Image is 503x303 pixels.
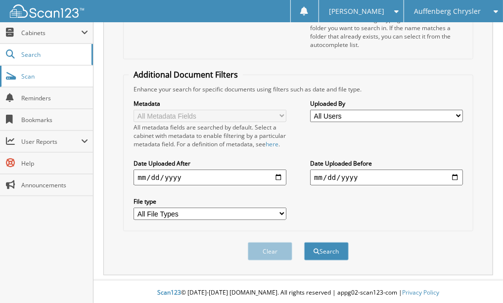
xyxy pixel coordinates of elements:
iframe: Chat Widget [454,256,503,303]
div: All metadata fields are searched by default. Select a cabinet with metadata to enable filtering b... [134,123,286,148]
span: Help [21,159,88,168]
div: Select a cabinet and begin typing the name of the folder you want to search in. If the name match... [310,15,462,49]
label: Metadata [134,99,286,108]
button: Clear [248,242,292,260]
label: File type [134,197,286,206]
span: Reminders [21,94,88,102]
span: Scan123 [157,288,181,297]
span: Scan [21,72,88,81]
input: end [310,170,462,185]
span: [PERSON_NAME] [329,8,384,14]
a: Privacy Policy [402,288,439,297]
label: Date Uploaded Before [310,159,462,168]
label: Uploaded By [310,99,462,108]
img: scan123-logo-white.svg [10,4,84,18]
span: Bookmarks [21,116,88,124]
label: Date Uploaded After [134,159,286,168]
span: User Reports [21,137,81,146]
button: Search [304,242,349,260]
a: here [266,140,278,148]
legend: Additional Document Filters [129,69,243,80]
span: Auffenberg Chrysler [414,8,481,14]
span: Search [21,50,87,59]
span: Cabinets [21,29,81,37]
span: Announcements [21,181,88,189]
input: start [134,170,286,185]
div: Enhance your search for specific documents using filters such as date and file type. [129,85,467,93]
